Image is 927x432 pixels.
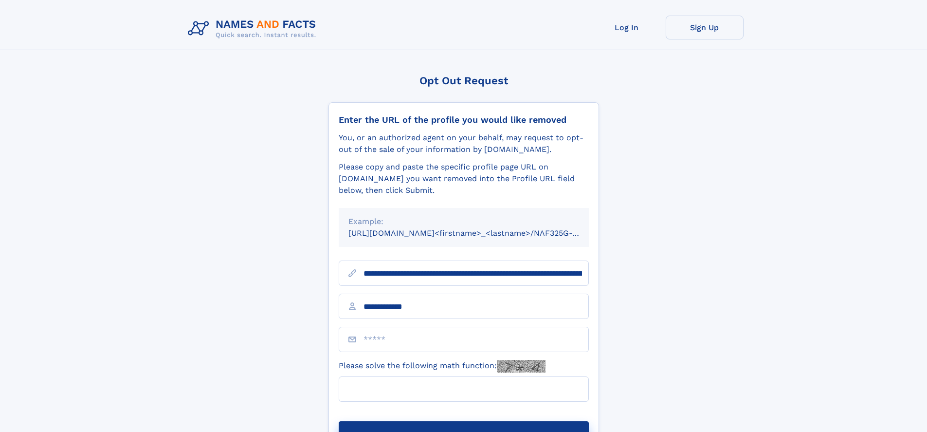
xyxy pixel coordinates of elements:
img: Logo Names and Facts [184,16,324,42]
div: Please copy and paste the specific profile page URL on [DOMAIN_NAME] you want removed into the Pr... [339,161,589,196]
div: Example: [348,216,579,227]
small: [URL][DOMAIN_NAME]<firstname>_<lastname>/NAF325G-xxxxxxxx [348,228,607,238]
label: Please solve the following math function: [339,360,545,373]
div: Enter the URL of the profile you would like removed [339,114,589,125]
a: Log In [588,16,666,39]
a: Sign Up [666,16,744,39]
div: You, or an authorized agent on your behalf, may request to opt-out of the sale of your informatio... [339,132,589,155]
div: Opt Out Request [328,75,599,87]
